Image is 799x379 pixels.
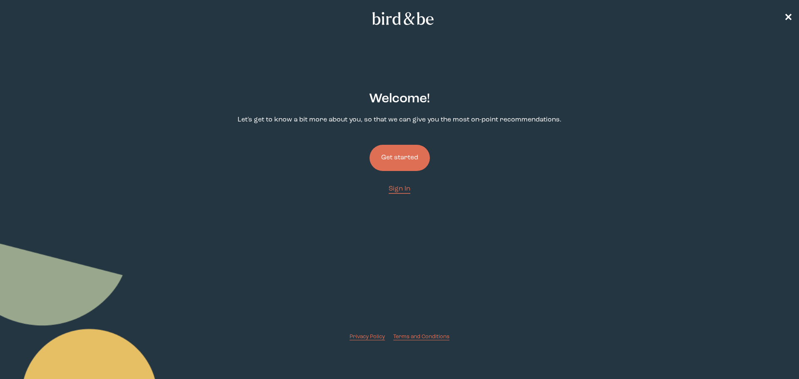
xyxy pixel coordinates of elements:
[757,340,791,371] iframe: Gorgias live chat messenger
[389,184,410,194] a: Sign In
[350,334,385,339] span: Privacy Policy
[238,115,561,125] p: Let's get to know a bit more about you, so that we can give you the most on-point recommendations.
[389,186,410,192] span: Sign In
[393,334,449,339] span: Terms and Conditions
[369,89,430,109] h2: Welcome !
[784,13,792,23] span: ✕
[350,333,385,341] a: Privacy Policy
[784,11,792,26] a: ✕
[393,333,449,341] a: Terms and Conditions
[370,145,430,171] button: Get started
[370,131,430,184] a: Get started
